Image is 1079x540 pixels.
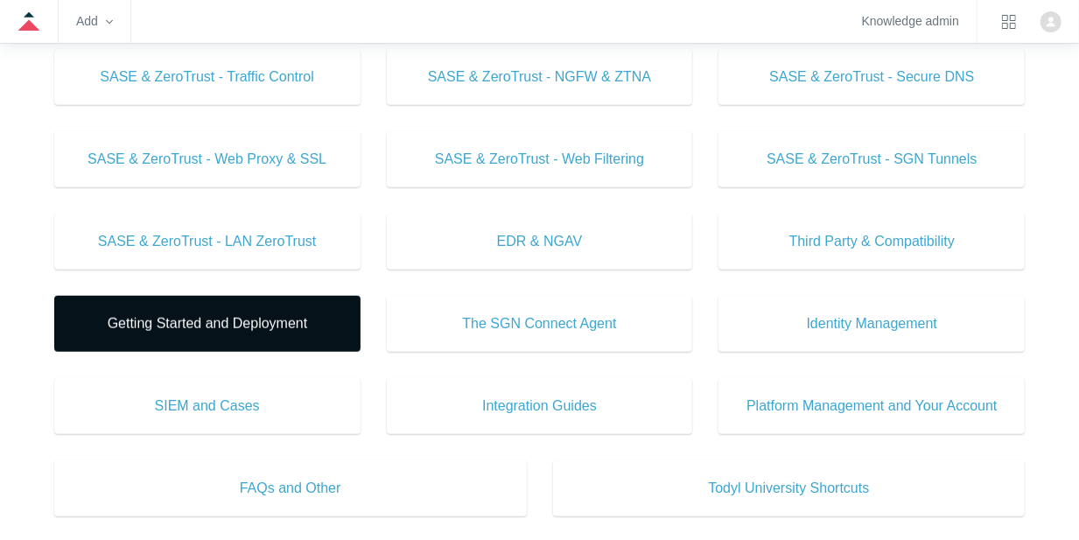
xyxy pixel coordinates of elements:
[1040,11,1061,32] img: user avatar
[81,478,501,499] span: FAQs and Other
[718,378,1025,434] a: Platform Management and Your Account
[718,49,1025,105] a: SASE & ZeroTrust - Secure DNS
[81,396,334,417] span: SIEM and Cases
[745,231,998,252] span: Third Party & Compatibility
[387,296,693,352] a: The SGN Connect Agent
[76,17,113,26] zd-hc-trigger: Add
[413,231,667,252] span: EDR & NGAV
[81,149,334,170] span: SASE & ZeroTrust - Web Proxy & SSL
[54,131,361,187] a: SASE & ZeroTrust - Web Proxy & SSL
[413,149,667,170] span: SASE & ZeroTrust - Web Filtering
[553,460,1026,516] a: Todyl University Shortcuts
[745,396,998,417] span: Platform Management and Your Account
[413,67,667,88] span: SASE & ZeroTrust - NGFW & ZTNA
[579,478,999,499] span: Todyl University Shortcuts
[81,67,334,88] span: SASE & ZeroTrust - Traffic Control
[54,460,527,516] a: FAQs and Other
[1040,11,1061,32] zd-hc-trigger: Click your profile icon to open the profile menu
[387,214,693,270] a: EDR & NGAV
[745,313,998,334] span: Identity Management
[54,214,361,270] a: SASE & ZeroTrust - LAN ZeroTrust
[413,313,667,334] span: The SGN Connect Agent
[718,296,1025,352] a: Identity Management
[718,214,1025,270] a: Third Party & Compatibility
[718,131,1025,187] a: SASE & ZeroTrust - SGN Tunnels
[81,313,334,334] span: Getting Started and Deployment
[387,378,693,434] a: Integration Guides
[54,49,361,105] a: SASE & ZeroTrust - Traffic Control
[413,396,667,417] span: Integration Guides
[862,17,959,26] a: Knowledge admin
[387,49,693,105] a: SASE & ZeroTrust - NGFW & ZTNA
[387,131,693,187] a: SASE & ZeroTrust - Web Filtering
[54,296,361,352] a: Getting Started and Deployment
[54,378,361,434] a: SIEM and Cases
[745,67,998,88] span: SASE & ZeroTrust - Secure DNS
[745,149,998,170] span: SASE & ZeroTrust - SGN Tunnels
[81,231,334,252] span: SASE & ZeroTrust - LAN ZeroTrust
